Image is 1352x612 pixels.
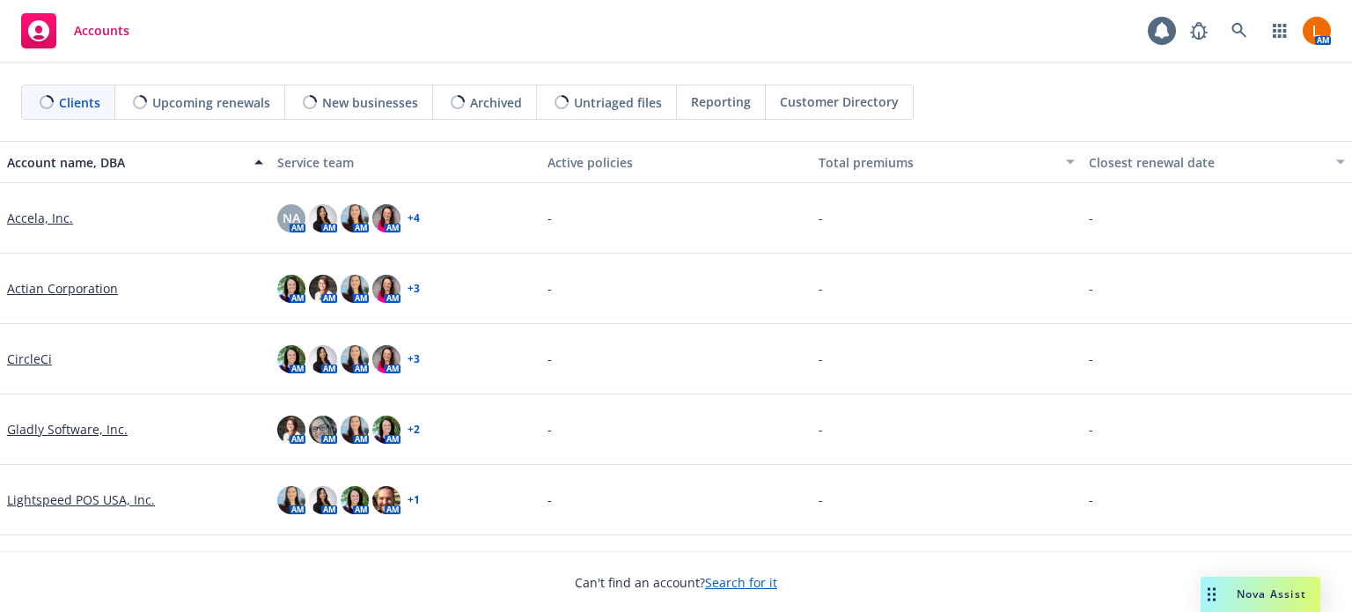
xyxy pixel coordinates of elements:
span: Untriaged files [574,93,662,112]
img: photo [1303,17,1331,45]
span: - [1089,420,1093,439]
div: Total premiums [819,153,1055,172]
img: photo [341,204,369,232]
span: - [547,350,552,368]
img: photo [309,204,337,232]
span: NA [283,209,300,227]
img: photo [309,416,337,444]
span: - [819,490,823,509]
button: Nova Assist [1201,577,1320,612]
button: Total premiums [812,141,1082,183]
img: photo [341,416,369,444]
span: Reporting [691,92,751,111]
a: Lightspeed POS USA, Inc. [7,490,155,509]
a: Gladly Software, Inc. [7,420,128,439]
img: photo [277,486,305,514]
span: - [547,279,552,298]
span: - [819,279,823,298]
a: + 1 [408,495,420,505]
a: + 3 [408,354,420,365]
a: Switch app [1262,13,1297,48]
span: - [1089,490,1093,509]
a: + 2 [408,424,420,435]
a: + 3 [408,284,420,294]
img: photo [309,486,337,514]
img: photo [372,275,400,303]
span: New businesses [322,93,418,112]
span: Clients [59,93,100,112]
a: Search for it [705,574,777,591]
div: Active policies [547,153,804,172]
a: Accounts [14,6,136,55]
img: photo [309,345,337,373]
img: photo [341,486,369,514]
button: Closest renewal date [1082,141,1352,183]
span: - [547,490,552,509]
div: Closest renewal date [1089,153,1326,172]
img: photo [341,345,369,373]
div: Service team [277,153,533,172]
img: photo [277,416,305,444]
a: + 4 [408,213,420,224]
img: photo [309,275,337,303]
span: - [819,350,823,368]
span: Upcoming renewals [152,93,270,112]
a: Actian Corporation [7,279,118,298]
span: - [547,420,552,439]
img: photo [372,345,400,373]
img: photo [277,275,305,303]
span: - [1089,209,1093,227]
a: Accela, Inc. [7,209,73,227]
span: Can't find an account? [575,573,777,592]
img: photo [277,345,305,373]
span: Nova Assist [1237,586,1306,601]
span: - [1089,350,1093,368]
span: - [819,209,823,227]
a: CircleCi [7,350,52,368]
button: Active policies [540,141,811,183]
img: photo [372,204,400,232]
img: photo [341,275,369,303]
span: - [1089,279,1093,298]
img: photo [372,486,400,514]
a: Search [1222,13,1257,48]
button: Service team [270,141,540,183]
div: Account name, DBA [7,153,244,172]
a: Report a Bug [1181,13,1216,48]
span: Archived [470,93,522,112]
span: - [819,420,823,439]
span: Accounts [74,24,129,38]
span: Customer Directory [780,92,899,111]
span: - [547,209,552,227]
img: photo [372,416,400,444]
div: Drag to move [1201,577,1223,612]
